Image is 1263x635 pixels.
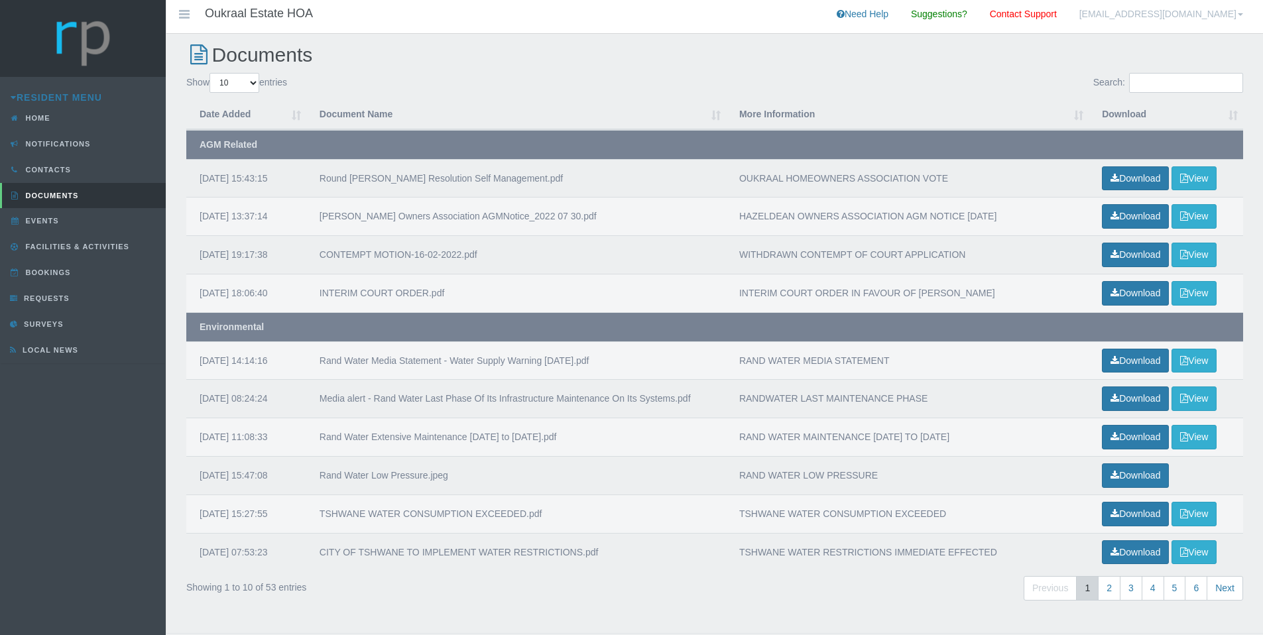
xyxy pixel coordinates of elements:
[186,73,287,93] label: Show entries
[210,73,259,93] select: Showentries
[726,159,1089,198] td: OUKRAAL HOMEOWNERS ASSOCIATION VOTE
[726,379,1089,418] td: RANDWATER LAST MAINTENANCE PHASE
[186,235,306,274] td: [DATE] 19:17:38
[186,341,306,380] td: [DATE] 14:14:16
[23,192,79,200] span: Documents
[1102,349,1169,373] a: Download
[1098,576,1120,601] a: 2
[23,166,71,174] span: Contacts
[320,107,706,122] div: Document Name
[1142,576,1164,601] a: 4
[1207,576,1243,601] a: Next
[1076,576,1099,601] a: 1
[186,456,306,494] td: [DATE] 15:47:08
[186,159,306,198] td: [DATE] 15:43:15
[186,274,306,312] td: [DATE] 18:06:40
[1102,386,1169,411] a: Download
[1102,166,1169,191] a: Download
[186,494,306,533] td: [DATE] 15:27:55
[186,575,615,595] div: Showing 1 to 10 of 53 entries
[320,171,713,186] div: Round [PERSON_NAME] Resolution Self Management.pdf
[1102,540,1169,565] a: Download
[320,430,713,445] div: Rand Water Extensive Maintenance [DATE] to [DATE].pdf
[23,217,59,225] span: Events
[1172,204,1217,229] button: View
[1172,243,1217,267] button: View
[1089,100,1243,130] th: Download: activate to sort column ascending
[23,140,91,148] span: Notifications
[1172,281,1217,306] button: View
[11,92,102,103] a: Resident Menu
[1102,281,1169,306] a: Download
[21,294,70,302] span: Requests
[23,243,129,251] span: Facilities & Activities
[1024,576,1077,601] a: Previous
[320,353,713,369] div: Rand Water Media Statement - Water Supply Warning [DATE].pdf
[320,286,713,301] div: INTERIM COURT ORDER.pdf
[186,533,306,571] td: [DATE] 07:53:23
[1129,73,1243,93] input: Search:
[1102,463,1169,488] a: Download
[1172,349,1217,373] button: View
[186,379,306,418] td: [DATE] 08:24:24
[320,209,713,224] div: [PERSON_NAME] Owners Association AGMNotice_2022 07 30.pdf
[1172,502,1217,526] button: View
[1172,540,1217,565] button: View
[726,494,1089,533] td: TSHWANE WATER CONSUMPTION EXCEEDED
[726,418,1089,456] td: RAND WATER MAINTENANCE [DATE] TO [DATE]
[186,418,306,456] td: [DATE] 11:08:33
[186,44,1243,66] h2: Documents
[21,320,63,328] span: Surveys
[306,100,726,130] th: Document Name : activate to sort column ascending
[320,506,713,522] div: TSHWANE WATER CONSUMPTION EXCEEDED.pdf
[1093,73,1243,93] label: Search:
[1172,386,1217,411] button: View
[1164,576,1186,601] a: 5
[1172,166,1217,191] button: View
[186,197,306,235] td: [DATE] 13:37:14
[200,321,264,332] strong: Environmental
[186,100,306,130] th: Date Added : activate to sort column ascending
[726,341,1089,380] td: RAND WATER MEDIA STATEMENT
[726,456,1089,494] td: RAND WATER LOW PRESSURE
[1102,243,1169,267] a: Download
[726,274,1089,312] td: INTERIM COURT ORDER IN FAVOUR OF [PERSON_NAME]
[726,100,1089,130] th: More Information : activate to sort column ascending
[19,346,78,354] span: Local News
[726,533,1089,571] td: TSHWANE WATER RESTRICTIONS IMMEDIATE EFFECTED
[1120,576,1142,601] a: 3
[726,235,1089,274] td: WITHDRAWN CONTEMPT OF COURT APPLICATION
[1102,425,1169,449] a: Download
[1185,576,1207,601] a: 6
[726,197,1089,235] td: HAZELDEAN OWNERS ASSOCIATION AGM NOTICE [DATE]
[320,391,713,406] div: Media alert - Rand Water Last Phase Of Its Infrastructure Maintenance On Its Systems.pdf
[23,268,71,276] span: Bookings
[23,114,50,122] span: Home
[320,468,713,483] div: Rand Water Low Pressure.jpeg
[320,247,713,262] div: CONTEMPT MOTION-16-02-2022.pdf
[320,545,713,560] div: CITY OF TSHWANE TO IMPLEMENT WATER RESTRICTIONS.pdf
[1102,204,1169,229] a: Download
[205,7,313,21] h4: Oukraal Estate HOA
[1102,502,1169,526] a: Download
[1172,425,1217,449] button: View
[200,139,257,150] strong: AGM Related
